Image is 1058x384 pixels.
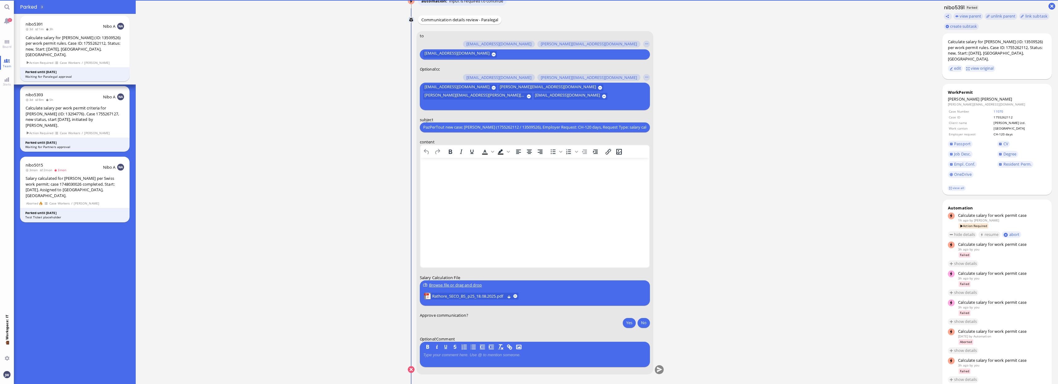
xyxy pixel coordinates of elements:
[26,168,40,172] span: 3mon
[948,65,963,72] button: edit
[35,27,46,31] span: 1m
[969,276,973,280] span: by
[467,147,477,156] button: Underline
[432,293,505,299] span: Rathore_SECO_BS_p25_18.08.2025.pdf
[537,74,640,81] button: [PERSON_NAME][EMAIL_ADDRESS][DOMAIN_NAME]
[614,147,624,156] button: Insert/edit image
[35,97,46,102] span: 8m
[103,164,116,170] span: Nibo A
[954,151,971,157] span: Job Desc.
[420,312,468,318] span: Approve communication?
[81,130,83,136] span: /
[965,5,979,10] span: Parked
[958,242,1046,247] div: Calculate salary for work permit case
[969,363,973,367] span: by
[958,270,1046,276] div: Calculate salary for work permit case
[1,44,13,49] span: Board
[26,162,43,168] span: nibo5015
[420,336,435,342] span: Optional
[997,141,1010,147] a: CV
[564,147,579,156] div: Numbered list
[958,328,1046,334] div: Calculate salary for work permit case
[623,318,636,328] button: Yes
[535,147,545,156] button: Align right
[54,168,68,172] span: 3mon
[958,334,968,338] span: [DATE]
[948,318,979,325] button: show details
[117,164,124,171] img: NA
[944,13,952,20] button: Copy ticket nibo5391 link to clipboard
[974,218,999,222] span: admin.sima@bluelakelegal.com
[423,282,647,288] div: Browse file or drag and drop
[959,339,973,345] span: Aborted
[60,60,81,65] span: Case Workers
[25,145,124,149] div: Waiting for Partners approval
[993,120,1046,125] td: [PERSON_NAME] Ltd.
[463,41,535,47] button: [EMAIL_ADDRESS][DOMAIN_NAME]
[26,21,43,27] a: nibo5391
[537,41,640,47] button: [PERSON_NAME][EMAIL_ADDRESS][DOMAIN_NAME]
[432,147,443,156] button: Redo
[74,201,99,206] span: [PERSON_NAME]
[948,289,979,296] button: show details
[942,4,965,11] h1: nibo5391
[26,27,35,31] span: 3d
[1,64,13,68] span: Team
[540,42,637,47] span: [PERSON_NAME][EMAIL_ADDRESS][DOMAIN_NAME]
[948,96,980,102] span: [PERSON_NAME]
[424,84,489,91] span: [EMAIL_ADDRESS][DOMAIN_NAME]
[81,60,83,65] span: /
[959,281,971,287] span: Failed
[513,294,517,298] button: remove
[424,344,431,350] button: B
[25,211,124,215] div: Parked until [DATE]
[3,371,10,378] img: You
[2,82,12,86] span: Stats
[993,132,1046,137] td: CH-120 days
[424,51,489,58] span: [EMAIL_ADDRESS][DOMAIN_NAME]
[46,27,55,31] span: 3h
[26,105,124,128] div: Calculate salary per work permit criteria for [PERSON_NAME] (ID: 13294776). Case 1755267127, new ...
[603,147,614,156] button: Insert/edit link
[965,65,995,72] button: view original
[103,94,116,100] span: Nibo A
[548,147,563,156] div: Bullet list
[1003,141,1008,147] span: CV
[959,310,971,316] span: Failed
[948,151,973,158] a: Job Desc.
[420,66,436,72] em: :
[958,363,969,367] span: 3h ago
[948,260,979,267] button: show details
[25,215,124,220] div: Test Ticket placeholder
[524,147,535,156] button: Align center
[948,347,979,354] button: show details
[420,275,460,280] span: Salary Calculation File
[26,175,124,198] div: Salary calculated for [PERSON_NAME] per Swiss work permit; case 1748030026 completed. Start: [DAT...
[948,231,977,238] button: hide details
[953,13,983,20] button: view parent
[1002,231,1021,238] button: abort
[513,147,524,156] button: Align left
[423,84,497,91] button: [EMAIL_ADDRESS][DOMAIN_NAME]
[8,18,12,22] span: 31
[423,51,497,58] button: [EMAIL_ADDRESS][DOMAIN_NAME]
[40,168,54,172] span: 2mon
[49,201,70,206] span: Case Workers
[997,151,1018,158] a: Degree
[436,336,455,342] span: Comment
[948,109,993,114] td: Case Number
[46,97,55,102] span: 5h
[958,276,969,280] span: 3h ago
[500,84,596,91] span: [PERSON_NAME][EMAIL_ADDRESS][DOMAIN_NAME]
[26,35,124,58] div: Calculate salary for [PERSON_NAME] (ID: 13509526) per work permit rules. Case ID: 1755262112, Sta...
[973,334,991,338] span: automation@bluelakelegal.com
[948,115,993,120] td: Case ID
[445,147,456,156] button: Bold
[466,75,531,80] span: [EMAIL_ADDRESS][DOMAIN_NAME]
[959,252,971,258] span: Failed
[954,161,975,167] span: Empl. Conf.
[26,60,54,65] span: Action Required
[41,5,43,9] span: 3
[420,139,435,144] span: content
